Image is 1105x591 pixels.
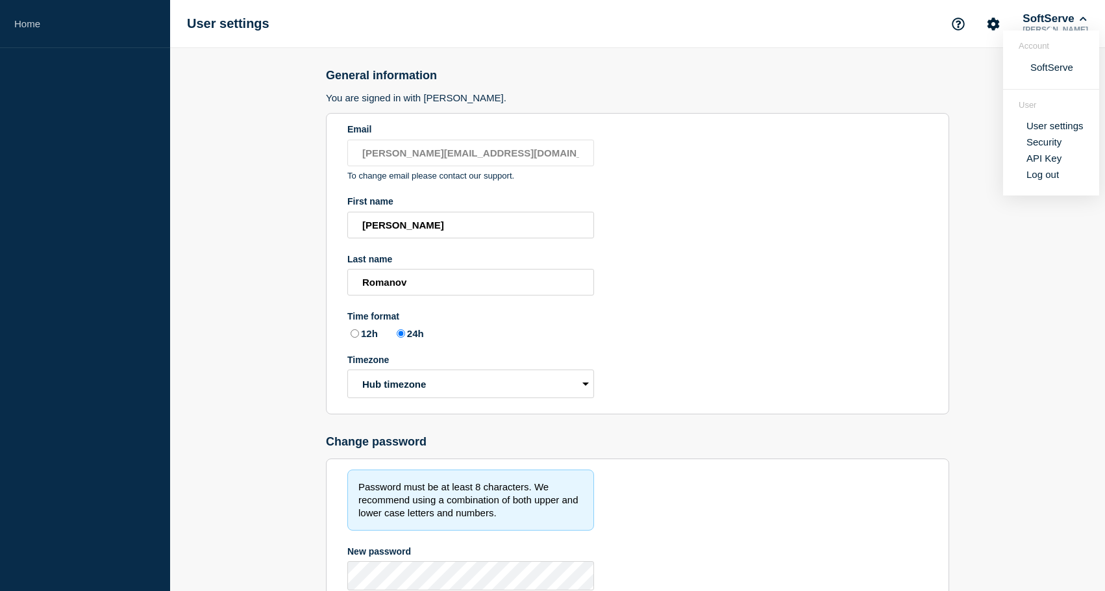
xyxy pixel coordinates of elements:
input: Email [347,140,594,166]
div: New password [347,546,594,557]
header: Account [1019,41,1084,51]
div: Last name [347,254,594,264]
div: First name [347,196,594,207]
a: User settings [1026,120,1084,131]
input: Last name [347,269,594,295]
h1: User settings [187,16,269,31]
input: New password [347,561,594,590]
input: First name [347,212,594,238]
p: To change email please contact our support. [347,171,594,181]
a: Security [1026,136,1062,147]
h2: Change password [326,435,949,449]
input: 12h [351,329,359,338]
input: 24h [397,329,405,338]
div: Password must be at least 8 characters. We recommend using a combination of both upper and lower ... [347,470,594,531]
header: User [1019,100,1084,110]
div: Time format [347,311,594,321]
h3: You are signed in with [PERSON_NAME]. [326,92,949,103]
button: Log out [1026,169,1059,180]
button: Account settings [980,10,1007,38]
a: API Key [1026,153,1062,164]
label: 12h [347,327,378,339]
div: Email [347,124,594,134]
button: Support [945,10,972,38]
div: Timezone [347,355,594,365]
label: 24h [393,327,424,339]
button: SoftServe [1026,61,1077,73]
h2: General information [326,69,949,82]
p: [PERSON_NAME] [1020,25,1091,34]
button: SoftServe [1020,12,1089,25]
